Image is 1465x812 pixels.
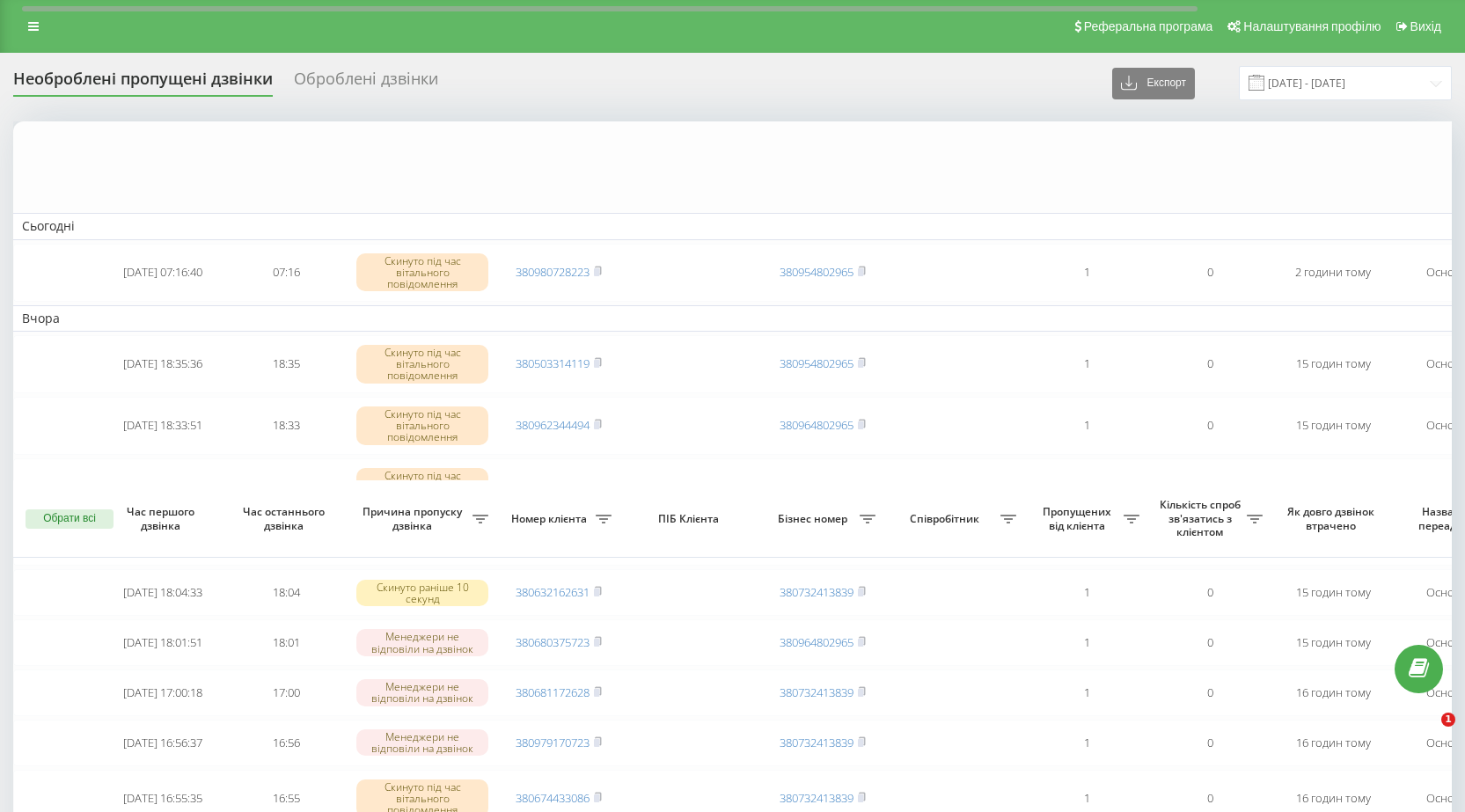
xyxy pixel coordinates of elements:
[1271,458,1395,516] td: 15 годин тому
[356,580,488,606] div: Скинуто раніше 10 секунд
[1271,244,1395,302] td: 2 години тому
[1025,335,1148,393] td: 1
[1271,397,1395,455] td: 15 годин тому
[1025,397,1148,455] td: 1
[635,512,746,526] span: ПІБ Клієнта
[1243,19,1381,33] span: Налаштування профілю
[1148,669,1271,716] td: 0
[356,468,488,507] div: Скинуто під час вітального повідомлення
[101,720,224,766] td: [DATE] 16:56:37
[1441,713,1455,727] span: 1
[893,512,1000,526] span: Співробітник
[101,335,224,393] td: [DATE] 18:35:36
[1286,505,1381,532] span: Як довго дзвінок втрачено
[516,355,590,371] a: 380503314119
[356,629,488,655] div: Менеджери не відповіли на дзвінок
[1157,498,1247,539] span: Кількість спроб зв'язатись з клієнтом
[356,729,488,756] div: Менеджери не відповіли на дзвінок
[294,69,438,97] div: Оброблені дзвінки
[780,584,853,600] a: 380732413839
[101,397,224,455] td: [DATE] 18:33:51
[224,569,348,616] td: 18:04
[516,790,590,806] a: 380674433086
[101,458,224,516] td: [DATE] 18:19:36
[356,679,488,706] div: Менеджери не відповіли на дзвінок
[224,397,348,455] td: 18:33
[26,509,114,529] button: Обрати всі
[516,479,590,494] a: 380675073978
[516,417,590,433] a: 380962344494
[1410,19,1441,33] span: Вихід
[1271,720,1395,766] td: 16 годин тому
[115,505,210,532] span: Час першого дзвінка
[13,69,273,97] div: Необроблені пропущені дзвінки
[770,512,860,526] span: Бізнес номер
[1405,713,1447,755] iframe: Intercom live chat
[780,735,853,750] a: 380732413839
[101,244,224,302] td: [DATE] 07:16:40
[1148,458,1271,516] td: 0
[1025,619,1148,666] td: 1
[1025,720,1148,766] td: 1
[356,406,488,445] div: Скинуто під час вітального повідомлення
[1148,244,1271,302] td: 0
[1025,669,1148,716] td: 1
[224,244,348,302] td: 07:16
[516,584,590,600] a: 380632162631
[780,479,853,494] a: 380732413839
[238,505,333,532] span: Час останнього дзвінка
[1025,458,1148,516] td: 1
[1271,335,1395,393] td: 15 годин тому
[224,335,348,393] td: 18:35
[506,512,596,526] span: Номер клієнта
[780,684,853,700] a: 380732413839
[1025,569,1148,616] td: 1
[780,634,853,650] a: 380964802965
[780,790,853,806] a: 380732413839
[516,684,590,700] a: 380681172628
[780,417,853,433] a: 380964802965
[356,345,488,384] div: Скинуто під час вітального повідомлення
[101,569,224,616] td: [DATE] 18:04:33
[780,355,853,371] a: 380954802965
[1148,335,1271,393] td: 0
[101,669,224,716] td: [DATE] 17:00:18
[1148,720,1271,766] td: 0
[1112,68,1195,99] button: Експорт
[1034,505,1124,532] span: Пропущених від клієнта
[1025,244,1148,302] td: 1
[516,264,590,280] a: 380980728223
[1148,619,1271,666] td: 0
[101,619,224,666] td: [DATE] 18:01:51
[516,735,590,750] a: 380979170723
[356,253,488,292] div: Скинуто під час вітального повідомлення
[356,505,472,532] span: Причина пропуску дзвінка
[1148,397,1271,455] td: 0
[1271,569,1395,616] td: 15 годин тому
[516,634,590,650] a: 380680375723
[1271,669,1395,716] td: 16 годин тому
[224,669,348,716] td: 17:00
[224,720,348,766] td: 16:56
[1084,19,1213,33] span: Реферальна програма
[1271,619,1395,666] td: 15 годин тому
[780,264,853,280] a: 380954802965
[1148,569,1271,616] td: 0
[224,619,348,666] td: 18:01
[224,458,348,516] td: 18:19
